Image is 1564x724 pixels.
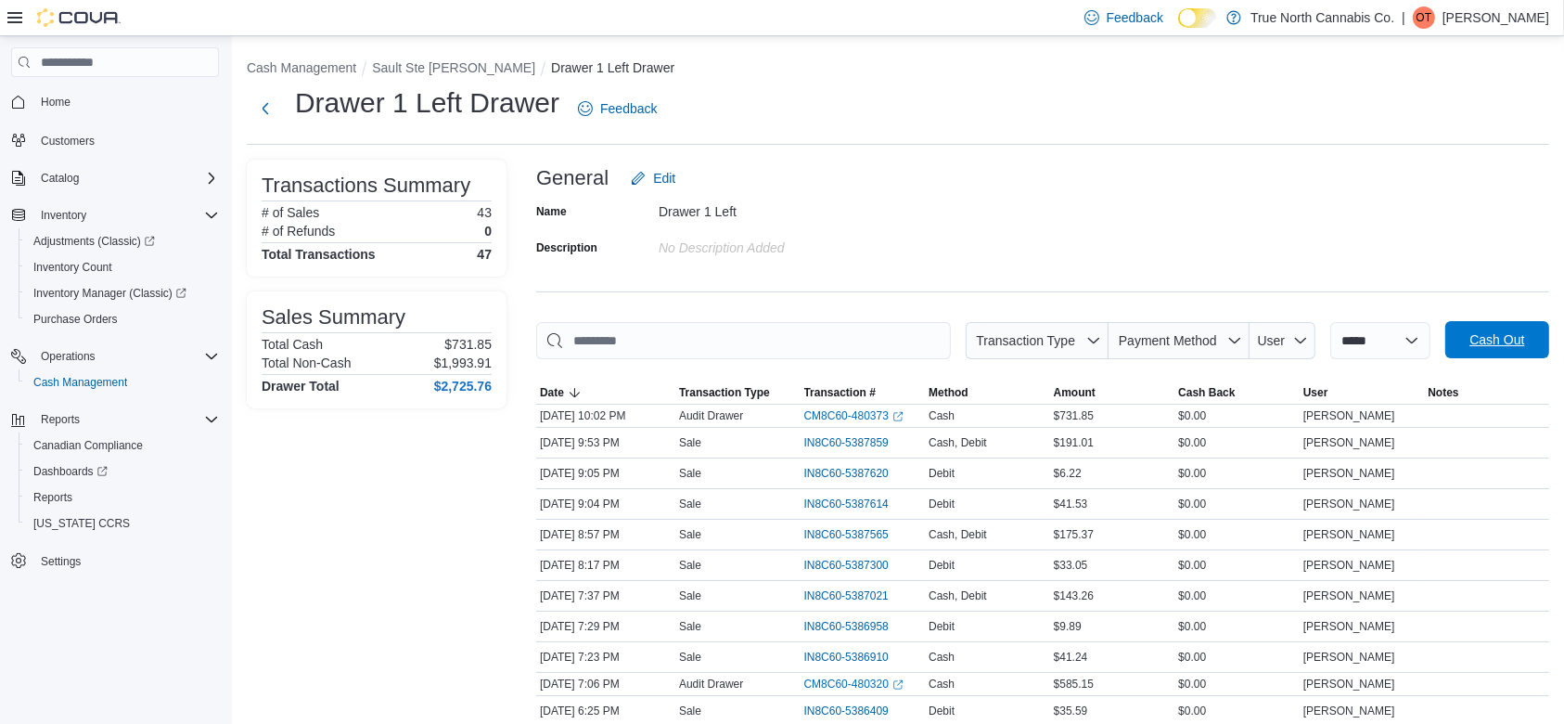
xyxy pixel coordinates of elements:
[19,254,226,280] button: Inventory Count
[966,322,1109,359] button: Transaction Type
[929,497,955,511] span: Debit
[26,308,219,330] span: Purchase Orders
[19,433,226,459] button: Canadian Compliance
[26,308,125,330] a: Purchase Orders
[536,585,675,607] div: [DATE] 7:37 PM
[1303,385,1328,400] span: User
[804,700,907,722] button: IN8C60-5386409
[26,434,150,457] a: Canadian Compliance
[1119,333,1217,348] span: Payment Method
[804,462,907,485] button: IN8C60-5387620
[41,554,81,569] span: Settings
[659,233,907,255] div: No Description added
[1174,700,1300,722] div: $0.00
[26,256,120,278] a: Inventory Count
[804,619,889,634] span: IN8C60-5386958
[247,90,284,127] button: Next
[33,312,118,327] span: Purchase Orders
[804,493,907,515] button: IN8C60-5387614
[19,485,226,511] button: Reports
[1054,704,1088,718] span: $35.59
[659,197,907,219] div: Drawer 1 Left
[804,408,904,423] a: CM8C60-480373External link
[1303,466,1395,481] span: [PERSON_NAME]
[262,337,323,352] h6: Total Cash
[33,128,219,151] span: Customers
[434,356,492,370] p: $1,993.91
[1174,381,1300,404] button: Cash Back
[33,375,127,390] span: Cash Management
[1174,405,1300,427] div: $0.00
[804,558,889,573] span: IN8C60-5387300
[4,165,226,191] button: Catalog
[1107,8,1163,27] span: Feedback
[929,558,955,573] span: Debit
[804,588,889,603] span: IN8C60-5387021
[26,256,219,278] span: Inventory Count
[26,230,219,252] span: Adjustments (Classic)
[26,512,137,535] a: [US_STATE] CCRS
[41,208,86,223] span: Inventory
[536,673,675,695] div: [DATE] 7:06 PM
[1417,6,1432,29] span: Ot
[33,438,143,453] span: Canadian Compliance
[536,493,675,515] div: [DATE] 9:04 PM
[679,704,701,718] p: Sale
[1174,585,1300,607] div: $0.00
[1174,462,1300,485] div: $0.00
[33,408,219,431] span: Reports
[26,282,219,304] span: Inventory Manager (Classic)
[1054,650,1088,665] span: $41.24
[1250,6,1394,29] p: True North Cannabis Co.
[600,99,657,118] span: Feedback
[41,412,80,427] span: Reports
[41,349,96,364] span: Operations
[929,650,955,665] span: Cash
[679,650,701,665] p: Sale
[679,466,701,481] p: Sale
[929,704,955,718] span: Debit
[1303,677,1395,692] span: [PERSON_NAME]
[33,260,112,275] span: Inventory Count
[551,60,674,75] button: Drawer 1 Left Drawer
[804,466,889,481] span: IN8C60-5387620
[801,381,926,404] button: Transaction #
[536,615,675,638] div: [DATE] 7:29 PM
[26,460,115,483] a: Dashboards
[33,91,78,113] a: Home
[679,558,701,573] p: Sale
[536,462,675,485] div: [DATE] 9:05 PM
[26,282,194,304] a: Inventory Manager (Classic)
[1054,435,1094,450] span: $191.01
[536,240,597,255] label: Description
[19,369,226,395] button: Cash Management
[1050,381,1175,404] button: Amount
[1174,554,1300,576] div: $0.00
[26,512,219,535] span: Washington CCRS
[41,134,95,149] span: Customers
[679,385,770,400] span: Transaction Type
[804,385,876,400] span: Transaction #
[4,88,226,115] button: Home
[929,619,955,634] span: Debit
[929,435,987,450] span: Cash, Debit
[536,204,567,219] label: Name
[4,407,226,433] button: Reports
[536,167,609,189] h3: General
[26,486,219,509] span: Reports
[653,169,675,187] span: Edit
[1178,8,1217,28] input: Dark Mode
[892,411,904,422] svg: External link
[804,432,907,454] button: IN8C60-5387859
[536,524,675,546] div: [DATE] 8:57 PM
[444,337,492,352] p: $731.85
[976,333,1075,348] span: Transaction Type
[675,381,801,404] button: Transaction Type
[892,679,904,691] svg: External link
[4,548,226,575] button: Settings
[33,490,72,505] span: Reports
[19,228,226,254] a: Adjustments (Classic)
[1250,322,1315,359] button: User
[11,81,219,623] nav: Complex example
[33,90,219,113] span: Home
